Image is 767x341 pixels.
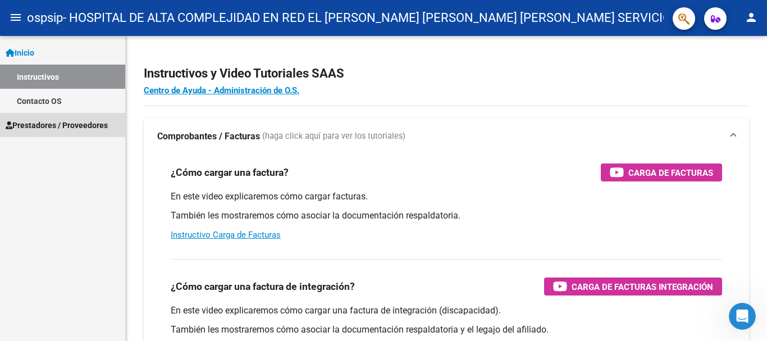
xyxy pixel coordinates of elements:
a: Instructivo Carga de Facturas [171,230,281,240]
h3: ¿Cómo cargar una factura de integración? [171,279,355,294]
span: (haga click aquí para ver los tutoriales) [262,130,405,143]
p: También les mostraremos cómo asociar la documentación respaldatoria. [171,210,722,222]
span: Inicio [6,47,34,59]
p: En este video explicaremos cómo cargar facturas. [171,190,722,203]
span: Carga de Facturas Integración [572,280,713,294]
mat-expansion-panel-header: Comprobantes / Facturas (haga click aquí para ver los tutoriales) [144,119,749,154]
p: También les mostraremos cómo asociar la documentación respaldatoria y el legajo del afiliado. [171,324,722,336]
mat-icon: menu [9,11,22,24]
h3: ¿Cómo cargar una factura? [171,165,289,180]
iframe: Intercom live chat [729,303,756,330]
h2: Instructivos y Video Tutoriales SAAS [144,63,749,84]
span: ospsip [27,6,63,30]
mat-icon: person [745,11,758,24]
strong: Comprobantes / Facturas [157,130,260,143]
a: Centro de Ayuda - Administración de O.S. [144,85,299,96]
span: Prestadores / Proveedores [6,119,108,131]
button: Carga de Facturas Integración [544,278,722,295]
span: Carga de Facturas [628,166,713,180]
p: En este video explicaremos cómo cargar una factura de integración (discapacidad). [171,304,722,317]
button: Carga de Facturas [601,163,722,181]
